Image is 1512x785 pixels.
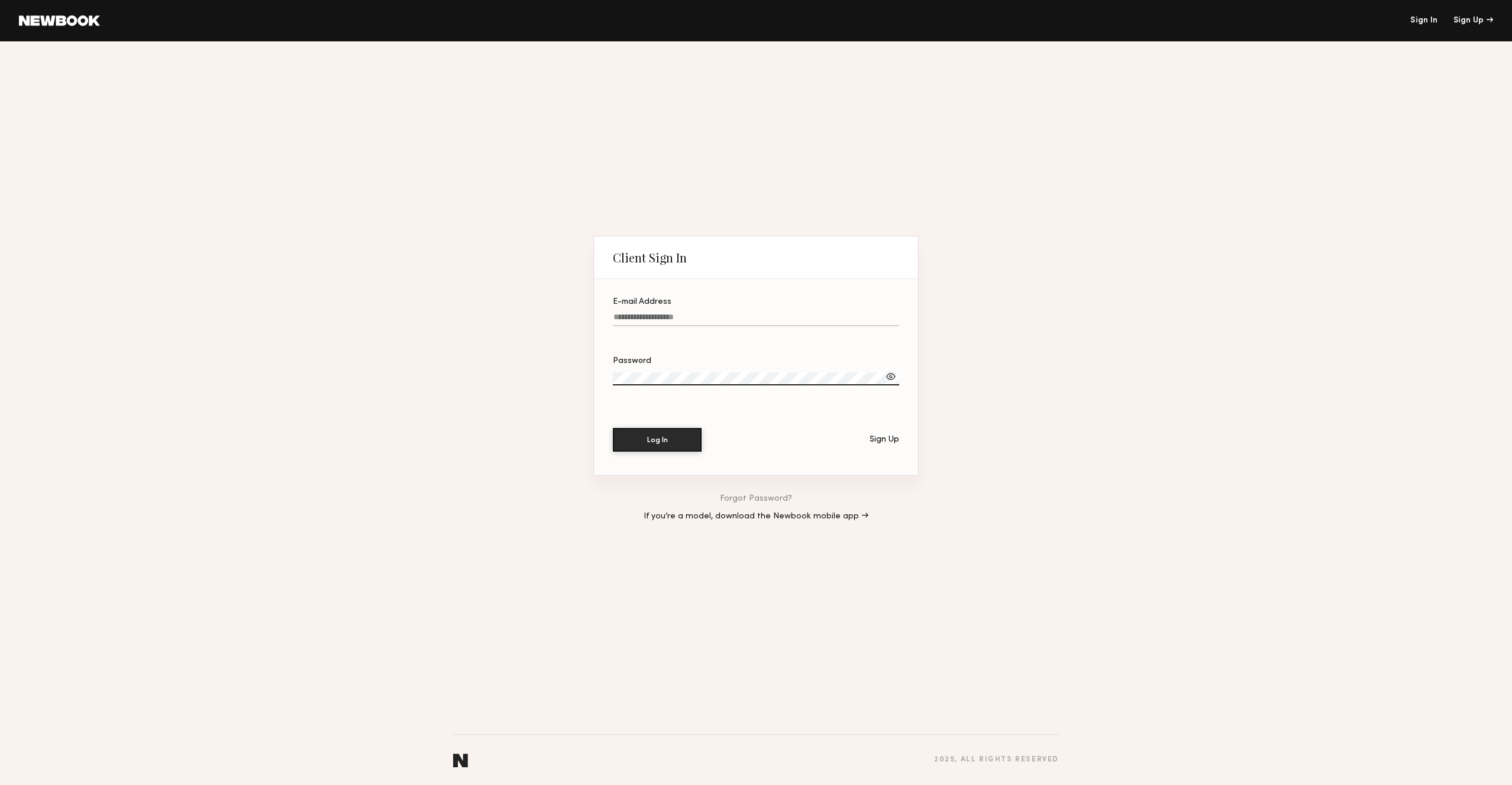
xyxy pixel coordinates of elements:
[934,756,1059,764] div: 2025 , all rights reserved
[613,428,702,452] button: Log In
[1410,17,1437,25] a: Sign In
[1453,17,1493,25] div: Sign Up
[613,313,899,326] input: E-mail Address
[644,512,868,521] a: If you’re a model, download the Newbook mobile app →
[870,436,899,444] div: Sign Up
[613,357,899,365] div: Password
[613,372,899,385] input: Password
[720,495,792,503] a: Forgot Password?
[613,298,899,306] div: E-mail Address
[613,251,687,265] div: Client Sign In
